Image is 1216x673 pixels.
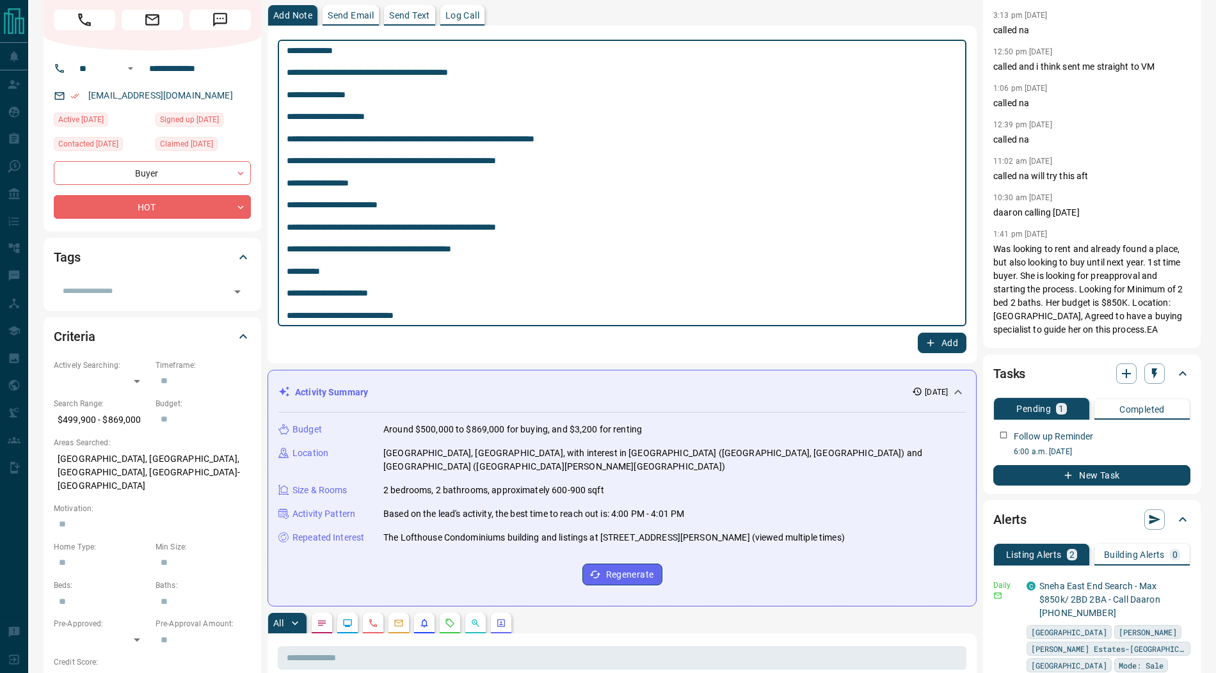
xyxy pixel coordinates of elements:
[156,618,251,629] p: Pre-Approval Amount:
[156,398,251,409] p: Budget:
[54,247,80,267] h2: Tags
[1119,659,1164,672] span: Mode: Sale
[54,503,251,514] p: Motivation:
[58,138,118,150] span: Contacted [DATE]
[156,137,251,155] div: Fri Jul 25 2025
[54,409,149,431] p: $499,900 - $869,000
[993,206,1190,219] p: daaron calling [DATE]
[993,24,1190,37] p: called na
[156,360,251,371] p: Timeframe:
[70,91,79,100] svg: Email Verified
[54,326,95,347] h2: Criteria
[383,531,845,544] p: The Lofthouse Condominiums building and listings at [STREET_ADDRESS][PERSON_NAME] (viewed multipl...
[1031,626,1107,638] span: [GEOGRAPHIC_DATA]
[160,138,213,150] span: Claimed [DATE]
[317,618,327,628] svg: Notes
[292,531,364,544] p: Repeated Interest
[993,230,1048,239] p: 1:41 pm [DATE]
[123,61,138,76] button: Open
[383,423,642,436] p: Around $500,000 to $869,000 for buying, and $3,200 for renting
[993,591,1002,600] svg: Email
[54,195,251,219] div: HOT
[383,507,684,521] p: Based on the lead's activity, the best time to reach out is: 4:00 PM - 4:01 PM
[54,321,251,352] div: Criteria
[389,11,430,20] p: Send Text
[1069,550,1075,559] p: 2
[54,618,149,629] p: Pre-Approved:
[54,580,149,591] p: Beds:
[993,133,1190,146] p: called na
[582,564,662,585] button: Regenerate
[156,541,251,553] p: Min Size:
[993,11,1048,20] p: 3:13 pm [DATE]
[993,157,1052,166] p: 11:02 am [DATE]
[1027,582,1036,590] div: condos.ca
[993,242,1190,336] p: Was looking to rent and already found a place, but also looking to buy until next year. 1st time ...
[156,113,251,131] div: Mon Sep 25 2023
[1059,404,1064,413] p: 1
[993,465,1190,486] button: New Task
[993,84,1048,93] p: 1:06 pm [DATE]
[383,484,604,497] p: 2 bedrooms, 2 bathrooms, approximately 600-900 sqft
[54,360,149,371] p: Actively Searching:
[54,448,251,496] p: [GEOGRAPHIC_DATA], [GEOGRAPHIC_DATA], [GEOGRAPHIC_DATA], [GEOGRAPHIC_DATA]-[GEOGRAPHIC_DATA]
[394,618,404,628] svg: Emails
[228,283,246,301] button: Open
[1039,581,1160,618] a: Sneha East End Search - Max $850k/ 2BD 2BA - Call Daaron [PHONE_NUMBER]
[383,447,966,473] p: [GEOGRAPHIC_DATA], [GEOGRAPHIC_DATA], with interest in [GEOGRAPHIC_DATA] ([GEOGRAPHIC_DATA], [GEO...
[54,137,149,155] div: Thu Aug 21 2025
[54,161,251,185] div: Buyer
[1172,550,1178,559] p: 0
[54,242,251,273] div: Tags
[445,11,479,20] p: Log Call
[54,656,251,668] p: Credit Score:
[328,11,374,20] p: Send Email
[88,90,233,100] a: [EMAIL_ADDRESS][DOMAIN_NAME]
[993,120,1052,129] p: 12:39 pm [DATE]
[925,386,948,398] p: [DATE]
[1031,642,1186,655] span: [PERSON_NAME] Estates-[GEOGRAPHIC_DATA]
[189,10,251,30] span: Message
[54,541,149,553] p: Home Type:
[419,618,429,628] svg: Listing Alerts
[292,507,355,521] p: Activity Pattern
[292,484,348,497] p: Size & Rooms
[295,386,368,399] p: Activity Summary
[496,618,506,628] svg: Agent Actions
[993,358,1190,389] div: Tasks
[993,97,1190,110] p: called na
[54,113,149,131] div: Fri Aug 29 2025
[278,381,966,404] div: Activity Summary[DATE]
[58,113,104,126] span: Active [DATE]
[470,618,481,628] svg: Opportunities
[993,580,1019,591] p: Daily
[993,60,1190,74] p: called and i think sent me straight to VM
[54,398,149,409] p: Search Range:
[1006,550,1062,559] p: Listing Alerts
[156,580,251,591] p: Baths:
[993,170,1190,183] p: called na will try this aft
[993,193,1052,202] p: 10:30 am [DATE]
[1031,659,1107,672] span: [GEOGRAPHIC_DATA]
[273,619,284,628] p: All
[1119,405,1165,414] p: Completed
[1014,446,1190,457] p: 6:00 a.m. [DATE]
[1104,550,1165,559] p: Building Alerts
[122,10,183,30] span: Email
[1014,430,1093,443] p: Follow up Reminder
[445,618,455,628] svg: Requests
[54,437,251,448] p: Areas Searched:
[273,11,312,20] p: Add Note
[292,447,328,460] p: Location
[54,10,115,30] span: Call
[292,423,322,436] p: Budget
[993,504,1190,535] div: Alerts
[918,333,966,353] button: Add
[160,113,219,126] span: Signed up [DATE]
[342,618,353,628] svg: Lead Browsing Activity
[993,47,1052,56] p: 12:50 pm [DATE]
[1016,404,1051,413] p: Pending
[1119,626,1177,638] span: [PERSON_NAME]
[993,509,1027,530] h2: Alerts
[368,618,378,628] svg: Calls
